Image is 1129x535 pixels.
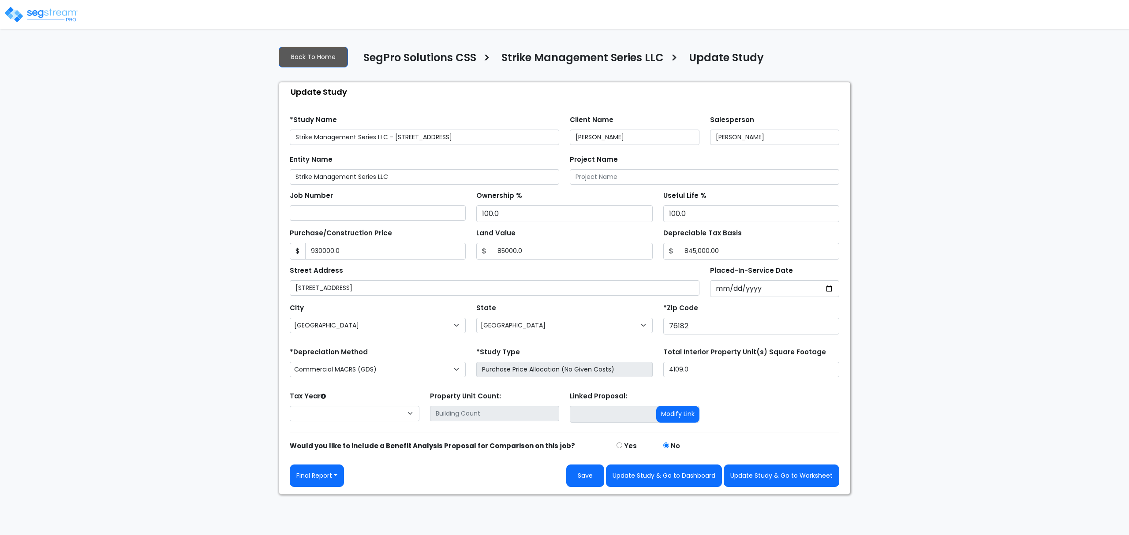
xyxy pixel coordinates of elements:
label: Entity Name [290,155,333,165]
button: Update Study & Go to Worksheet [724,464,839,487]
input: Client Name [570,130,699,145]
label: Useful Life % [663,191,707,201]
label: Job Number [290,191,333,201]
input: Street Address [290,280,699,296]
a: SegPro Solutions CSS [357,52,476,70]
strong: Would you like to include a Benefit Analysis Proposal for Comparison on this job? [290,441,575,450]
label: Tax Year [290,391,326,401]
input: Zip Code [663,318,839,334]
label: Street Address [290,266,343,276]
label: Client Name [570,115,613,125]
input: Land Value [492,243,652,260]
label: Yes [624,441,637,451]
label: State [476,303,496,313]
input: Building Count [430,406,560,421]
img: logo_pro_r.png [4,6,79,23]
label: Linked Proposal: [570,391,627,401]
input: 0.00 [679,243,839,260]
a: Back To Home [279,47,348,67]
input: Entity Name [290,169,559,185]
a: Strike Management Series LLC [495,52,664,70]
label: Property Unit Count: [430,391,501,401]
label: Land Value [476,228,516,238]
label: Salesperson [710,115,754,125]
h3: > [670,51,678,68]
label: Ownership % [476,191,522,201]
button: Final Report [290,464,344,487]
label: City [290,303,304,313]
button: Update Study & Go to Dashboard [606,464,722,487]
input: Depreciation [663,205,839,222]
input: Purchase or Construction Price [305,243,466,260]
input: Study Name [290,130,559,145]
h4: Update Study [689,52,764,67]
label: Depreciable Tax Basis [663,228,742,238]
input: total square foot [663,362,839,377]
label: *Depreciation Method [290,347,368,357]
input: Project Name [570,169,839,185]
span: $ [290,243,306,260]
label: Purchase/Construction Price [290,228,392,238]
span: $ [663,243,679,260]
span: $ [476,243,492,260]
label: *Zip Code [663,303,698,313]
button: Save [566,464,604,487]
label: No [671,441,680,451]
label: Project Name [570,155,618,165]
input: Ownership [476,205,652,222]
label: *Study Type [476,347,520,357]
label: Placed-In-Service Date [710,266,793,276]
a: Update Study [682,52,764,70]
label: Total Interior Property Unit(s) Square Footage [663,347,826,357]
label: *Study Name [290,115,337,125]
button: Modify Link [656,406,699,423]
h4: SegPro Solutions CSS [363,52,476,67]
h3: > [483,51,490,68]
h4: Strike Management Series LLC [501,52,664,67]
div: Update Study [284,82,850,101]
